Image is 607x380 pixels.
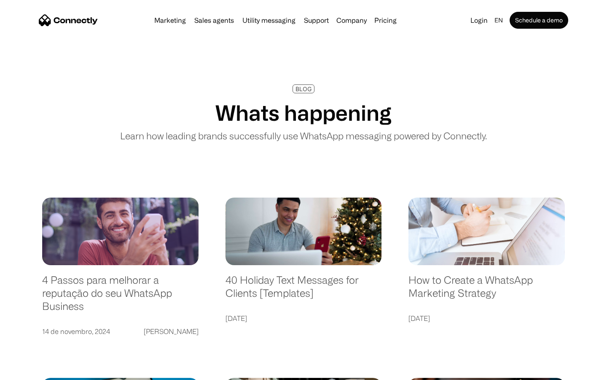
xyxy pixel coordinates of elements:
div: Company [336,14,367,26]
ul: Language list [17,365,51,377]
div: BLOG [295,86,312,92]
a: Support [301,17,332,24]
div: [DATE] [408,312,430,324]
a: Schedule a demo [510,12,568,29]
p: Learn how leading brands successfully use WhatsApp messaging powered by Connectly. [120,129,487,143]
div: [DATE] [226,312,247,324]
a: Sales agents [191,17,237,24]
a: Marketing [151,17,189,24]
a: How to Create a WhatsApp Marketing Strategy [408,274,565,308]
a: Utility messaging [239,17,299,24]
a: 40 Holiday Text Messages for Clients [Templates] [226,274,382,308]
div: 14 de novembro, 2024 [42,326,110,337]
aside: Language selected: English [8,365,51,377]
a: Login [467,14,491,26]
h1: Whats happening [215,100,392,125]
div: [PERSON_NAME] [144,326,199,337]
div: en [494,14,503,26]
a: 4 Passos para melhorar a reputação do seu WhatsApp Business [42,274,199,321]
a: Pricing [371,17,400,24]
